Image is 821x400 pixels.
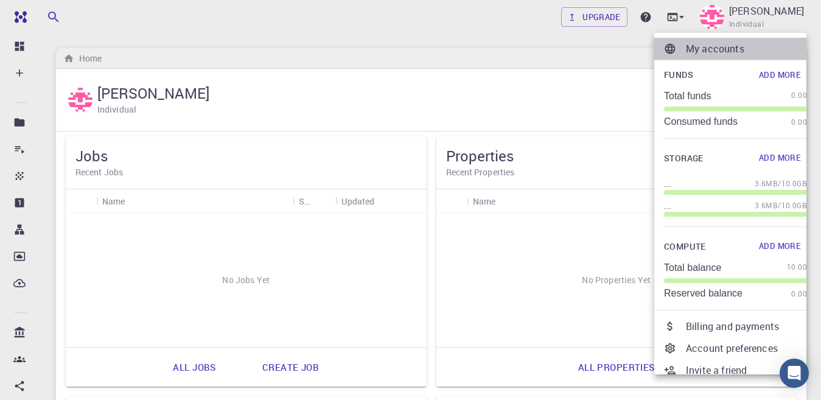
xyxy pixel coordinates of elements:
[791,288,807,300] span: 0.00
[664,200,671,212] p: ...
[781,178,807,190] span: 10.0GB
[654,337,817,359] a: Account preferences
[664,116,738,127] p: Consumed funds
[753,237,807,256] button: Add More
[791,89,807,102] span: 0.00
[755,200,778,212] span: 3.6MB
[778,178,781,190] span: /
[664,178,671,190] p: ...
[24,9,68,19] span: Support
[686,41,807,56] p: My accounts
[654,315,817,337] a: Billing and payments
[654,38,817,60] a: My accounts
[664,288,742,299] p: Reserved balance
[664,239,706,254] span: Compute
[778,200,781,212] span: /
[791,116,807,128] span: 0.00
[753,149,807,168] button: Add More
[686,363,807,377] p: Invite a friend
[664,91,711,102] p: Total funds
[686,319,807,334] p: Billing and payments
[664,262,721,273] p: Total balance
[781,200,807,212] span: 10.0GB
[686,341,807,356] p: Account preferences
[787,261,807,273] span: 10.00
[755,178,778,190] span: 3.6MB
[664,68,693,83] span: Funds
[753,65,807,85] button: Add More
[664,151,704,166] span: Storage
[780,359,809,388] div: Open Intercom Messenger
